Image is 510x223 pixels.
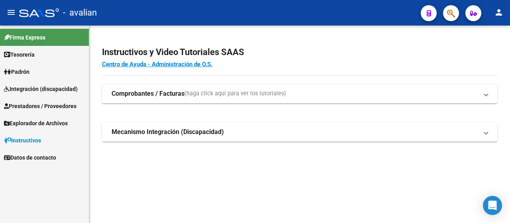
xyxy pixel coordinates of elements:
[184,89,286,98] span: (haga click aquí para ver los tutoriales)
[4,136,41,145] span: Instructivos
[102,122,497,142] mat-expansion-panel-header: Mecanismo Integración (Discapacidad)
[4,50,35,59] span: Tesorería
[4,85,78,93] span: Integración (discapacidad)
[4,153,56,162] span: Datos de contacto
[102,61,212,68] a: Centro de Ayuda - Administración de O.S.
[102,45,497,60] h2: Instructivos y Video Tutoriales SAAS
[63,4,97,22] span: - avalian
[494,8,504,17] mat-icon: person
[483,196,502,215] div: Open Intercom Messenger
[112,128,224,136] strong: Mecanismo Integración (Discapacidad)
[4,67,29,76] span: Padrón
[4,119,68,128] span: Explorador de Archivos
[112,89,184,98] strong: Comprobantes / Facturas
[4,33,45,42] span: Firma Express
[4,102,76,111] span: Prestadores / Proveedores
[6,8,16,17] mat-icon: menu
[102,84,497,103] mat-expansion-panel-header: Comprobantes / Facturas(haga click aquí para ver los tutoriales)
